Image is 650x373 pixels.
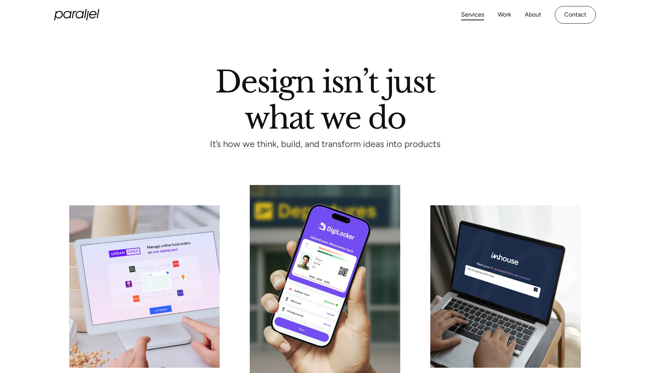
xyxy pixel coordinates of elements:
p: It’s how we think, build, and transform ideas into products [196,141,454,147]
a: About [525,9,541,20]
a: Contact [555,6,596,24]
img: card-image [430,205,581,368]
img: card-image [69,205,220,368]
a: Services [461,9,484,20]
a: Work [498,9,511,20]
h1: Design isn’t just what we do [215,67,435,129]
